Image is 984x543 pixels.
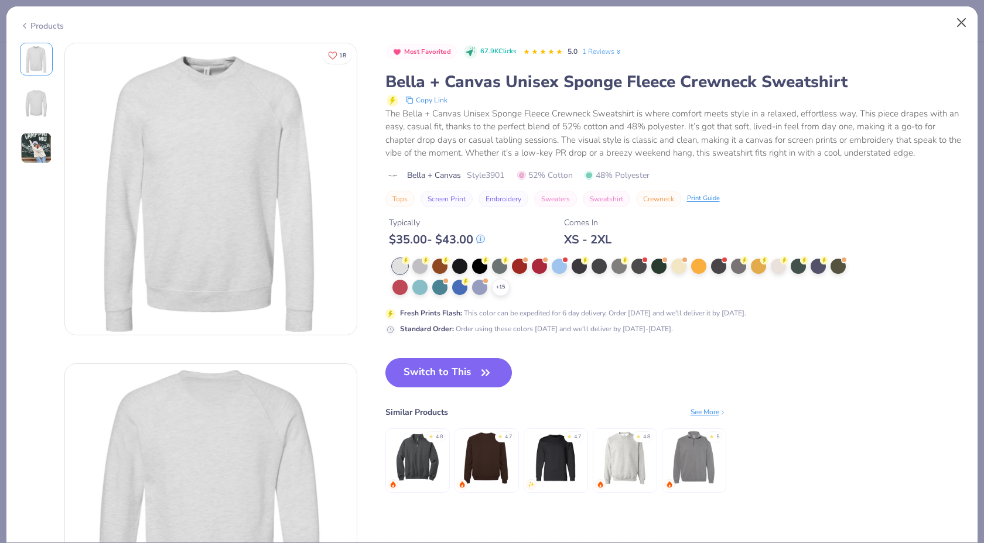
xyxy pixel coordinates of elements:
div: Comes In [564,216,611,229]
span: 5.0 [568,47,578,56]
div: This color can be expedited for 6 day delivery. Order [DATE] and we'll deliver it by [DATE]. [400,308,746,318]
img: trending.gif [666,481,673,488]
img: Back [22,90,50,118]
div: Print Guide [687,194,720,204]
button: Sweaters [534,191,577,207]
button: Crewneck [636,191,681,207]
span: Bella + Canvas [407,169,461,181]
img: trending.gif [389,481,397,488]
button: Tops [385,191,415,207]
img: Champion Adult Powerblend® Crewneck Sweatshirt [528,430,583,486]
button: Screen Print [421,191,473,207]
div: ★ [709,433,714,438]
span: + 15 [496,283,505,291]
div: 4.8 [643,433,650,441]
button: Close [951,12,973,34]
div: XS - 2XL [564,232,611,247]
div: ★ [498,433,503,438]
div: Typically [389,216,485,229]
img: Comfort Colors Adult Quarter-Zip Sweatshirt [666,430,722,486]
div: Products [20,20,64,32]
div: Similar Products [385,406,448,418]
img: Fresh Prints Houston Crew [459,430,514,486]
img: Front [65,43,357,335]
div: 4.8 [436,433,443,441]
img: User generated content [20,132,52,164]
span: 67.9K Clicks [480,47,516,57]
div: 5 [716,433,719,441]
div: 5.0 Stars [523,43,563,61]
img: trending.gif [597,481,604,488]
button: Like [323,47,351,64]
button: Badge Button [387,44,457,60]
div: ★ [567,433,572,438]
button: copy to clipboard [402,93,451,107]
strong: Standard Order : [400,324,454,334]
img: brand logo [385,171,401,180]
div: Bella + Canvas Unisex Sponge Fleece Crewneck Sweatshirt [385,71,965,93]
span: Style 3901 [467,169,504,181]
img: Front [22,45,50,73]
button: Sweatshirt [583,191,630,207]
img: Gildan Adult Heavy Blend Adult 8 Oz. 50/50 Fleece Crew [597,430,652,486]
img: newest.gif [528,481,535,488]
span: 48% Polyester [585,169,650,181]
strong: Fresh Prints Flash : [400,308,462,318]
div: ★ [429,433,433,438]
img: Jerzees Nublend Quarter-Zip Cadet Collar Sweatshirt [389,430,445,486]
div: Order using these colors [DATE] and we'll deliver by [DATE]-[DATE]. [400,324,673,334]
div: 4.7 [505,433,512,441]
button: Embroidery [479,191,528,207]
a: 1 Reviews [582,46,623,57]
span: 18 [339,53,346,59]
button: Switch to This [385,358,512,387]
div: ★ [636,433,641,438]
span: Most Favorited [404,49,451,55]
div: See More [691,407,726,417]
img: trending.gif [459,481,466,488]
div: 4.7 [574,433,581,441]
img: Most Favorited sort [392,47,402,57]
div: $ 35.00 - $ 43.00 [389,232,485,247]
span: 52% Cotton [517,169,573,181]
div: The Bella + Canvas Unisex Sponge Fleece Crewneck Sweatshirt is where comfort meets style in a rel... [385,107,965,160]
